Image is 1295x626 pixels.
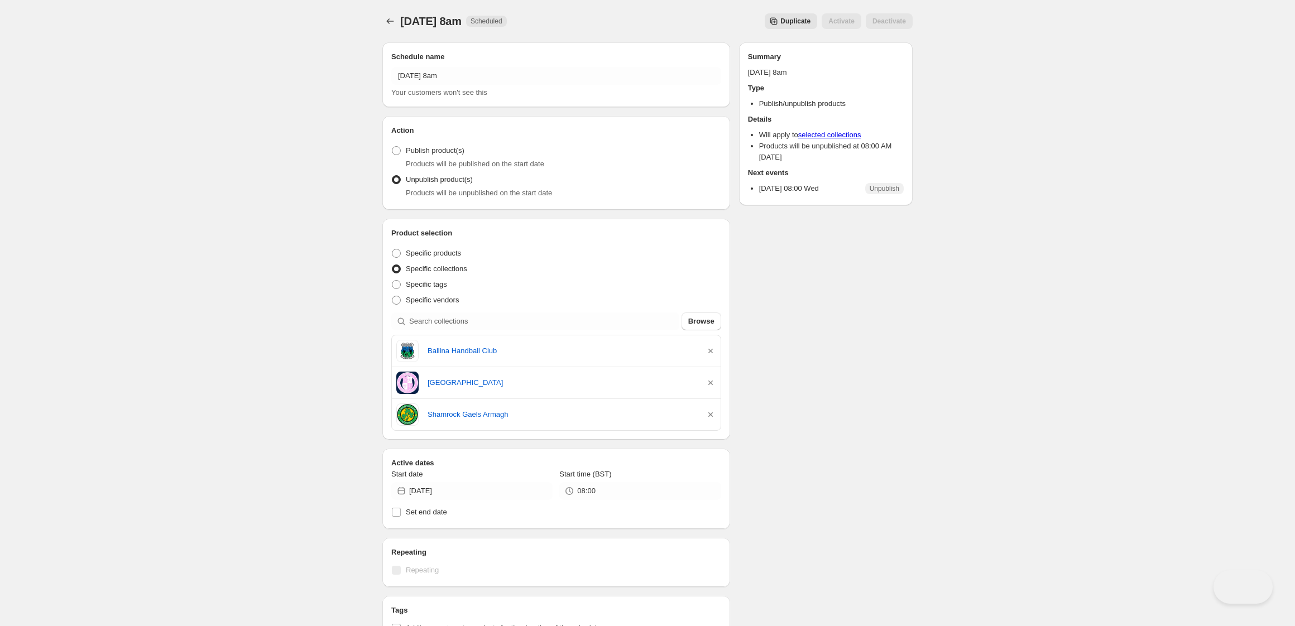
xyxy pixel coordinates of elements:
[406,296,459,304] span: Specific vendors
[765,13,817,29] button: Secondary action label
[391,605,721,616] h2: Tags
[391,470,423,478] span: Start date
[559,470,611,478] span: Start time (BST)
[391,51,721,62] h2: Schedule name
[798,131,861,139] a: selected collections
[406,280,447,288] span: Specific tags
[406,160,544,168] span: Products will be published on the start date
[400,15,462,27] span: [DATE] 8am
[406,146,464,155] span: Publish product(s)
[406,264,467,273] span: Specific collections
[391,88,487,97] span: Your customers won't see this
[382,13,398,29] button: Schedules
[391,458,721,469] h2: Active dates
[748,114,904,125] h2: Details
[406,175,473,184] span: Unpublish product(s)
[391,125,721,136] h2: Action
[748,167,904,179] h2: Next events
[409,312,679,330] input: Search collections
[759,141,904,163] li: Products will be unpublished at 08:00 AM [DATE]
[406,508,447,516] span: Set end date
[748,67,904,78] p: [DATE] 8am
[428,377,696,388] a: [GEOGRAPHIC_DATA]
[391,228,721,239] h2: Product selection
[688,316,714,327] span: Browse
[748,83,904,94] h2: Type
[682,312,721,330] button: Browse
[406,566,439,574] span: Repeating
[780,17,810,26] span: Duplicate
[428,345,696,357] a: Ballina Handball Club
[1214,570,1273,604] iframe: Help Scout Beacon - Open
[406,249,461,257] span: Specific products
[759,183,819,194] p: [DATE] 08:00 Wed
[391,547,721,558] h2: Repeating
[759,129,904,141] li: Will apply to
[471,17,502,26] span: Scheduled
[748,51,904,62] h2: Summary
[428,409,696,420] a: Shamrock Gaels Armagh
[759,98,904,109] li: Publish/unpublish products
[870,184,899,193] span: Unpublish
[406,189,552,197] span: Products will be unpublished on the start date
